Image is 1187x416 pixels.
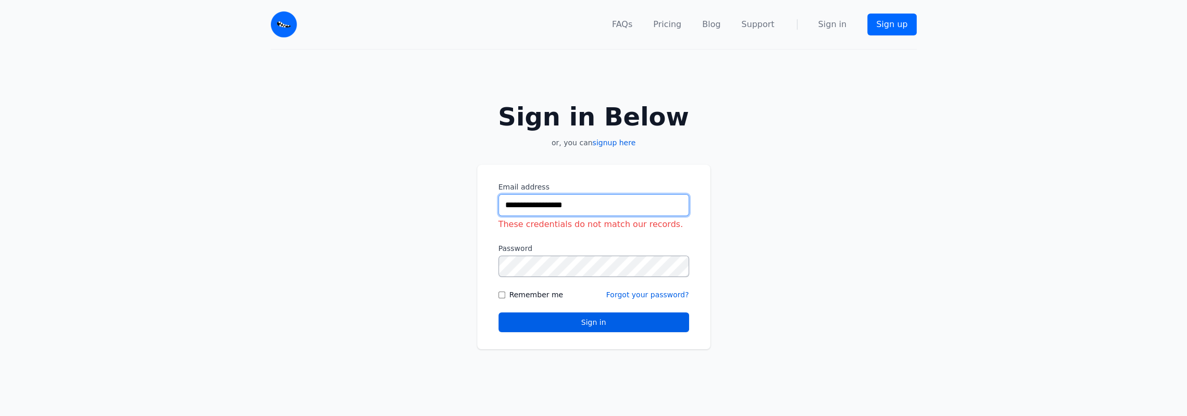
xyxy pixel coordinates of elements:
[477,104,710,129] h2: Sign in Below
[653,18,681,31] a: Pricing
[498,182,689,192] label: Email address
[867,14,916,35] a: Sign up
[702,18,720,31] a: Blog
[498,312,689,332] button: Sign in
[592,138,635,147] a: signup here
[606,291,689,299] a: Forgot your password?
[498,243,689,254] label: Password
[612,18,632,31] a: FAQs
[818,18,847,31] a: Sign in
[509,289,564,300] label: Remember me
[477,137,710,148] p: or, you can
[271,11,297,37] img: Email Monster
[498,218,689,231] div: These credentials do not match our records.
[741,18,774,31] a: Support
